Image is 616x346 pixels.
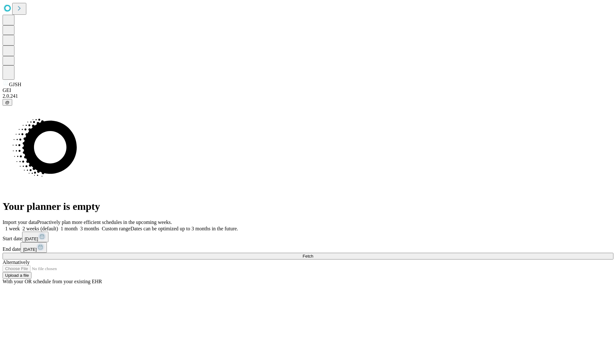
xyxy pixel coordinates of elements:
span: [DATE] [25,236,38,241]
button: [DATE] [22,232,48,242]
span: @ [5,100,10,105]
div: End date [3,242,613,253]
button: @ [3,99,12,106]
span: Custom range [102,226,130,231]
button: Fetch [3,253,613,259]
span: 1 month [61,226,78,231]
span: 2 weeks (default) [22,226,58,231]
span: Fetch [303,254,313,259]
span: 3 months [80,226,99,231]
button: [DATE] [21,242,47,253]
div: GEI [3,87,613,93]
span: [DATE] [23,247,37,252]
div: 2.0.241 [3,93,613,99]
div: Start date [3,232,613,242]
span: 1 week [5,226,20,231]
span: Proactively plan more efficient schedules in the upcoming weeks. [37,219,172,225]
h1: Your planner is empty [3,201,613,212]
span: With your OR schedule from your existing EHR [3,279,102,284]
span: Dates can be optimized up to 3 months in the future. [131,226,238,231]
span: Alternatively [3,259,30,265]
span: GJSH [9,82,21,87]
span: Import your data [3,219,37,225]
button: Upload a file [3,272,31,279]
